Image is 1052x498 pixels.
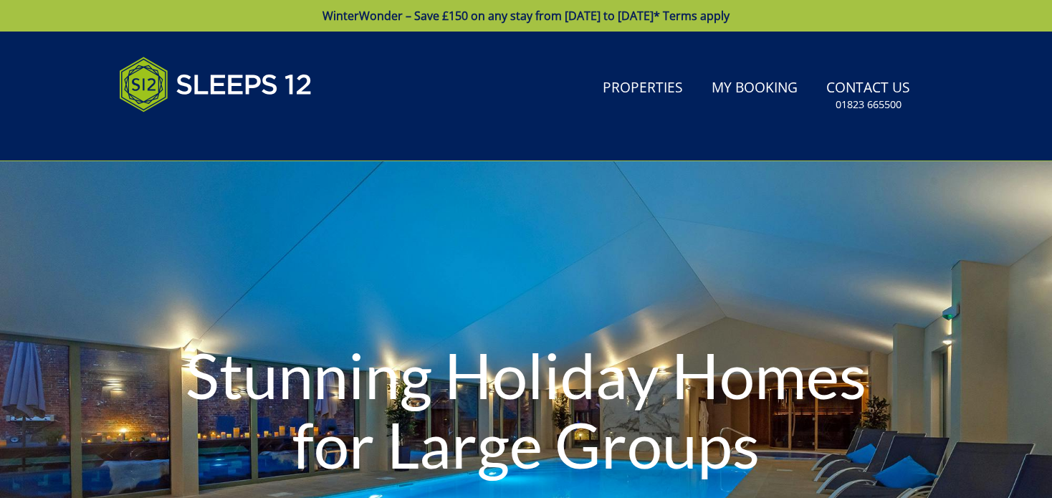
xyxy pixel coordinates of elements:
a: Contact Us01823 665500 [821,72,916,119]
iframe: Customer reviews powered by Trustpilot [112,129,262,141]
a: My Booking [706,72,803,105]
a: Properties [597,72,689,105]
img: Sleeps 12 [119,49,312,120]
small: 01823 665500 [836,97,902,112]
